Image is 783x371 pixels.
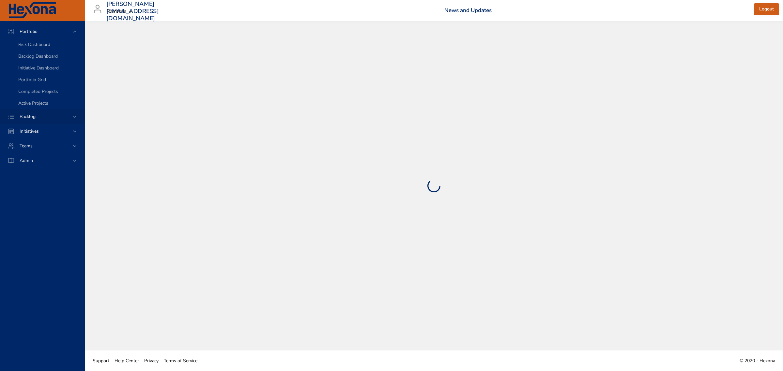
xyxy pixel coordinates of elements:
[18,41,50,48] span: Risk Dashboard
[14,113,41,120] span: Backlog
[115,358,139,364] span: Help Center
[106,7,134,17] div: Raintree
[759,5,774,13] span: Logout
[18,65,59,71] span: Initiative Dashboard
[90,353,112,368] a: Support
[144,358,159,364] span: Privacy
[112,353,142,368] a: Help Center
[93,358,109,364] span: Support
[18,100,48,106] span: Active Projects
[106,1,159,22] h3: [PERSON_NAME][EMAIL_ADDRESS][DOMAIN_NAME]
[754,3,779,15] button: Logout
[14,143,38,149] span: Teams
[14,128,44,134] span: Initiatives
[161,353,200,368] a: Terms of Service
[164,358,197,364] span: Terms of Service
[14,28,43,35] span: Portfolio
[142,353,161,368] a: Privacy
[740,358,775,364] span: © 2020 - Hexona
[18,53,58,59] span: Backlog Dashboard
[8,2,57,19] img: Hexona
[18,88,58,95] span: Completed Projects
[18,77,46,83] span: Portfolio Grid
[444,7,492,14] a: News and Updates
[14,157,38,164] span: Admin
